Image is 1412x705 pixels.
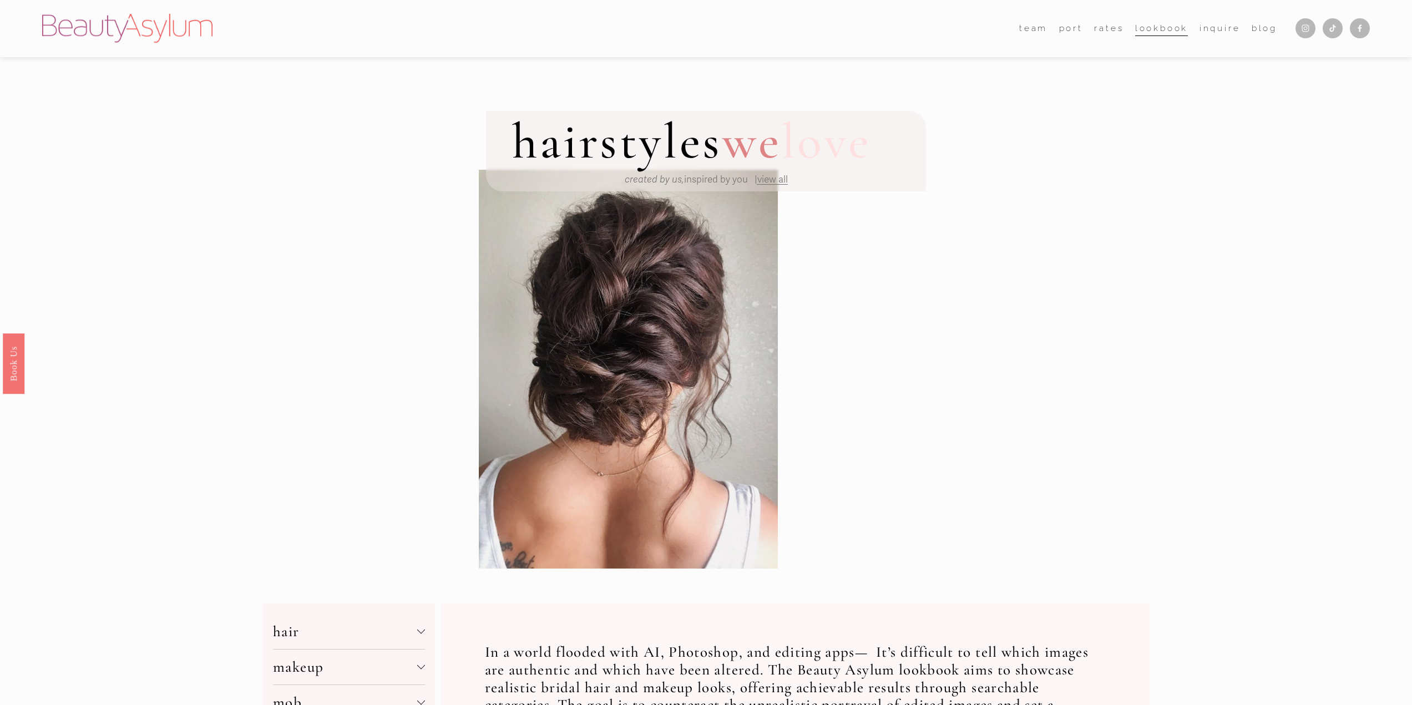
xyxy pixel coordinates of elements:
span: love [782,111,872,172]
em: created by us, [625,174,684,185]
img: Charleston-wedding-hair.jpg [479,170,778,569]
span: team [1019,21,1047,37]
button: makeup [273,650,425,684]
span: inspired by you | [625,174,757,185]
a: Facebook [1350,18,1370,38]
span: hair [273,622,417,641]
a: Instagram [1295,18,1315,38]
a: Lookbook [1135,20,1188,37]
a: Inquire [1200,20,1241,37]
a: Blog [1252,20,1277,37]
a: port [1059,20,1083,37]
button: hair [273,614,425,649]
a: folder dropdown [1019,20,1047,37]
a: view all [757,174,788,185]
h2: hairstyles [512,116,871,166]
span: we [722,111,782,172]
span: makeup [273,658,417,676]
a: Rates [1094,20,1123,37]
a: TikTok [1323,18,1343,38]
a: Book Us [3,333,24,393]
img: Beauty Asylum | Bridal Hair &amp; Makeup Charlotte &amp; Atlanta [42,14,212,43]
